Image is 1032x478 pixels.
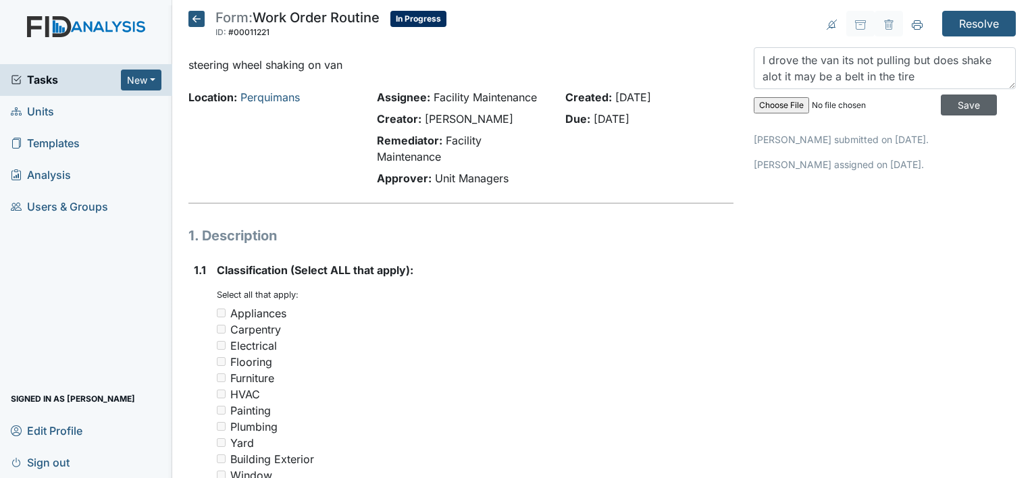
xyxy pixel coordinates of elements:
input: HVAC [217,390,226,398]
span: ID: [215,27,226,37]
div: Work Order Routine [215,11,380,41]
span: [PERSON_NAME] [425,112,513,126]
p: [PERSON_NAME] submitted on [DATE]. [754,132,1016,147]
span: Facility Maintenance [434,90,537,104]
span: Signed in as [PERSON_NAME] [11,388,135,409]
span: Edit Profile [11,420,82,441]
strong: Location: [188,90,237,104]
div: Plumbing [230,419,278,435]
input: Building Exterior [217,454,226,463]
a: Perquimans [240,90,300,104]
span: In Progress [390,11,446,27]
strong: Remediator: [377,134,442,147]
input: Plumbing [217,422,226,431]
strong: Created: [565,90,612,104]
div: HVAC [230,386,260,402]
input: Carpentry [217,325,226,334]
div: Building Exterior [230,451,314,467]
span: Users & Groups [11,196,108,217]
input: Electrical [217,341,226,350]
input: Save [941,95,997,115]
h1: 1. Description [188,225,733,246]
input: Furniture [217,373,226,382]
span: Unit Managers [435,171,509,185]
span: Classification (Select ALL that apply): [217,263,413,277]
div: Painting [230,402,271,419]
div: Yard [230,435,254,451]
span: #00011221 [228,27,269,37]
div: Flooring [230,354,272,370]
span: Form: [215,9,253,26]
div: Carpentry [230,321,281,338]
strong: Creator: [377,112,421,126]
input: Yard [217,438,226,447]
button: New [121,70,161,90]
span: Templates [11,133,80,154]
small: Select all that apply: [217,290,299,300]
div: Appliances [230,305,286,321]
span: Units [11,101,54,122]
strong: Approver: [377,171,432,185]
a: Tasks [11,72,121,88]
div: Electrical [230,338,277,354]
input: Appliances [217,309,226,317]
span: Analysis [11,165,71,186]
p: steering wheel shaking on van [188,57,733,73]
span: [DATE] [594,112,629,126]
input: Flooring [217,357,226,366]
span: Sign out [11,452,70,473]
span: [DATE] [615,90,651,104]
div: Furniture [230,370,274,386]
input: Resolve [942,11,1016,36]
strong: Due: [565,112,590,126]
label: 1.1 [194,262,206,278]
input: Painting [217,406,226,415]
p: [PERSON_NAME] assigned on [DATE]. [754,157,1016,171]
strong: Assignee: [377,90,430,104]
